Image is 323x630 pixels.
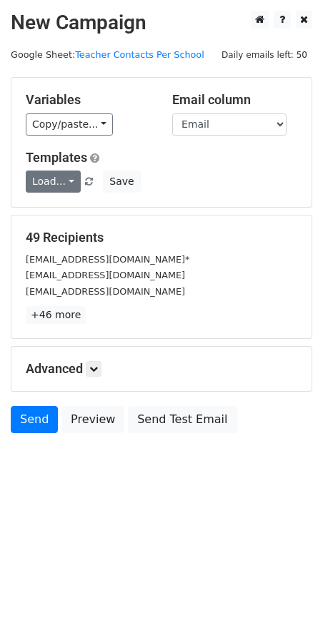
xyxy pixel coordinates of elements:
[252,562,323,630] iframe: Chat Widget
[26,254,189,265] small: [EMAIL_ADDRESS][DOMAIN_NAME]*
[103,171,140,193] button: Save
[217,49,312,60] a: Daily emails left: 50
[11,11,312,35] h2: New Campaign
[26,150,87,165] a: Templates
[26,92,151,108] h5: Variables
[26,270,185,280] small: [EMAIL_ADDRESS][DOMAIN_NAME]
[26,286,185,297] small: [EMAIL_ADDRESS][DOMAIN_NAME]
[26,230,297,245] h5: 49 Recipients
[11,406,58,433] a: Send
[26,361,297,377] h5: Advanced
[128,406,237,433] a: Send Test Email
[217,47,312,63] span: Daily emails left: 50
[172,92,297,108] h5: Email column
[75,49,204,60] a: Teacher Contacts Per School
[61,406,124,433] a: Preview
[26,171,81,193] a: Load...
[26,113,113,136] a: Copy/paste...
[11,49,204,60] small: Google Sheet:
[26,306,86,324] a: +46 more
